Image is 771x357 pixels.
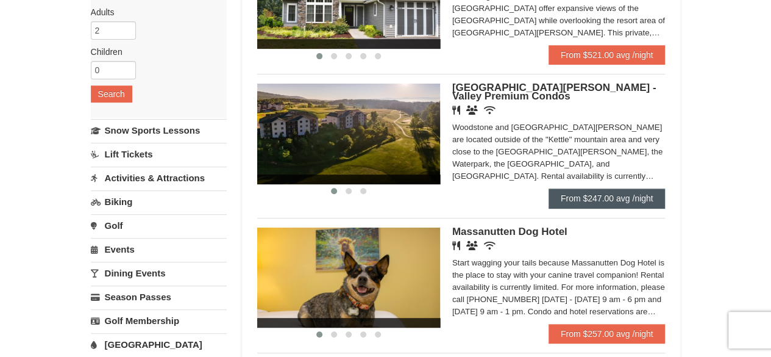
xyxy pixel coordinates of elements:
a: From $257.00 avg /night [549,324,666,344]
a: Golf Membership [91,309,227,332]
a: Golf [91,214,227,237]
a: Dining Events [91,262,227,284]
a: Lift Tickets [91,143,227,165]
a: From $521.00 avg /night [549,45,666,65]
label: Children [91,46,218,58]
i: Wireless Internet (free) [484,106,496,115]
i: Restaurant [452,241,460,250]
a: [GEOGRAPHIC_DATA] [91,333,227,356]
label: Adults [91,6,218,18]
i: Restaurant [452,106,460,115]
a: Activities & Attractions [91,167,227,189]
span: [GEOGRAPHIC_DATA][PERSON_NAME] - Valley Premium Condos [452,82,656,102]
a: Events [91,238,227,261]
div: Woodstone and [GEOGRAPHIC_DATA][PERSON_NAME] are located outside of the "Kettle" mountain area an... [452,121,666,182]
i: Banquet Facilities [466,241,478,250]
button: Search [91,85,132,103]
i: Wireless Internet (free) [484,241,496,250]
a: From $247.00 avg /night [549,189,666,208]
a: Season Passes [91,286,227,308]
div: Start wagging your tails because Massanutten Dog Hotel is the place to stay with your canine trav... [452,257,666,318]
i: Banquet Facilities [466,106,478,115]
span: Massanutten Dog Hotel [452,226,567,237]
a: Biking [91,190,227,213]
a: Snow Sports Lessons [91,119,227,142]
